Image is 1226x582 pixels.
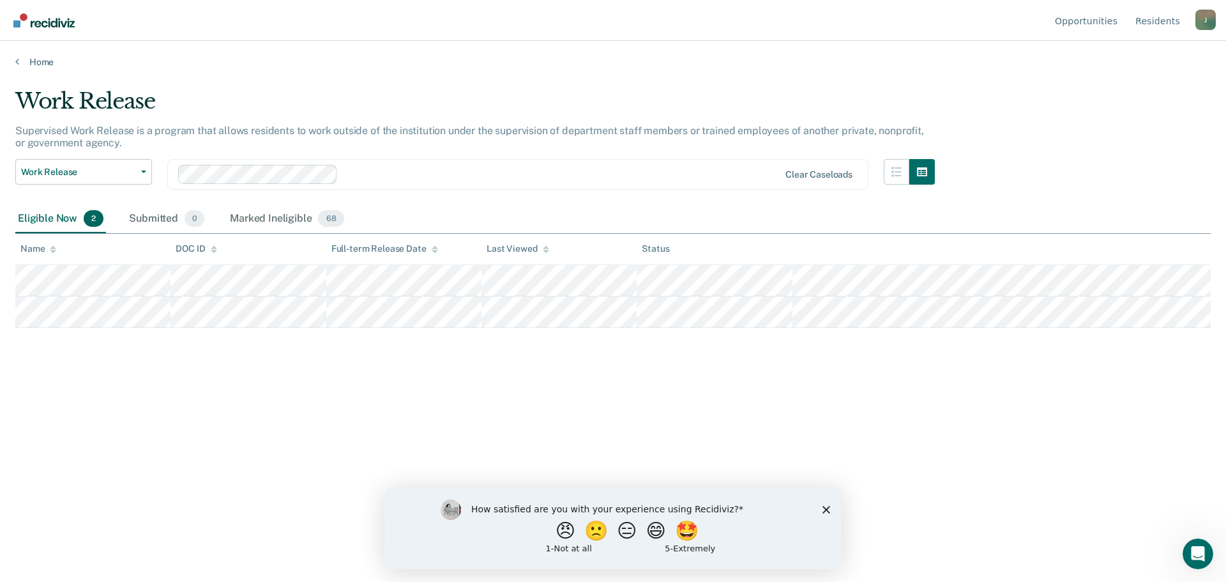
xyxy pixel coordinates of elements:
[1183,539,1213,569] iframe: Intercom live chat
[785,169,852,180] div: Clear caseloads
[318,210,344,227] span: 68
[15,56,1211,68] a: Home
[126,205,207,233] div: Submitted0
[384,487,842,569] iframe: Survey by Kim from Recidiviz
[227,205,346,233] div: Marked Ineligible68
[15,205,106,233] div: Eligible Now2
[15,159,152,185] button: Work Release
[487,243,549,254] div: Last Viewed
[642,243,669,254] div: Status
[20,243,56,254] div: Name
[185,210,204,227] span: 0
[13,13,75,27] img: Recidiviz
[1195,10,1216,30] button: Profile dropdown button
[331,243,438,254] div: Full-term Release Date
[15,125,924,149] p: Supervised Work Release is a program that allows residents to work outside of the institution und...
[21,167,136,178] span: Work Release
[176,243,216,254] div: DOC ID
[1195,10,1216,30] div: J
[84,210,103,227] span: 2
[15,88,935,125] div: Work Release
